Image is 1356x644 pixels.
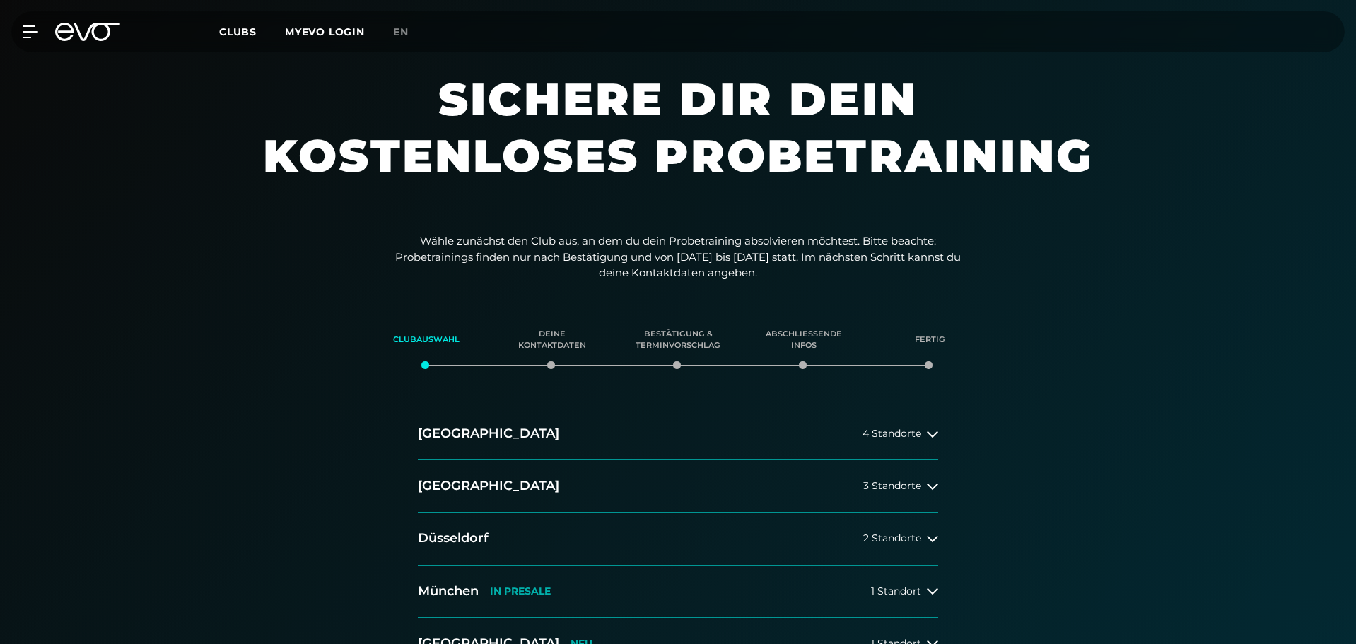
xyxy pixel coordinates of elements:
[418,513,938,565] button: Düsseldorf2 Standorte
[633,321,723,359] div: Bestätigung & Terminvorschlag
[393,24,426,40] a: en
[219,25,285,38] a: Clubs
[507,321,597,359] div: Deine Kontaktdaten
[254,71,1102,212] h1: Sichere dir dein kostenloses Probetraining
[863,481,921,491] span: 3 Standorte
[285,25,365,38] a: MYEVO LOGIN
[381,321,472,359] div: Clubauswahl
[418,460,938,513] button: [GEOGRAPHIC_DATA]3 Standorte
[759,321,849,359] div: Abschließende Infos
[418,582,479,600] h2: München
[490,585,551,597] p: IN PRESALE
[418,425,559,443] h2: [GEOGRAPHIC_DATA]
[418,566,938,618] button: MünchenIN PRESALE1 Standort
[871,586,921,597] span: 1 Standort
[884,321,975,359] div: Fertig
[418,477,559,495] h2: [GEOGRAPHIC_DATA]
[863,533,921,544] span: 2 Standorte
[418,529,489,547] h2: Düsseldorf
[219,25,257,38] span: Clubs
[863,428,921,439] span: 4 Standorte
[395,233,961,281] p: Wähle zunächst den Club aus, an dem du dein Probetraining absolvieren möchtest. Bitte beachte: Pr...
[393,25,409,38] span: en
[418,408,938,460] button: [GEOGRAPHIC_DATA]4 Standorte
